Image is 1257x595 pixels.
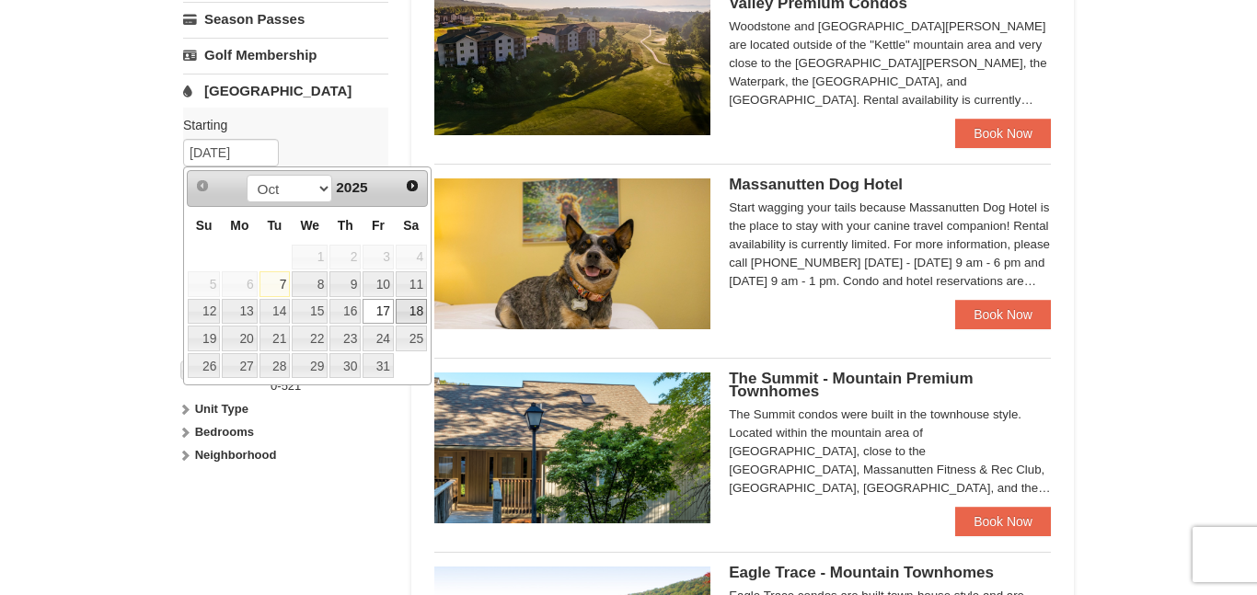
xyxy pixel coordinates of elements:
span: Massanutten Dog Hotel [729,176,903,193]
label: Starting [183,116,375,134]
img: 27428181-5-81c892a3.jpg [434,178,710,329]
span: 5 [188,271,220,297]
span: 2 [329,245,361,270]
a: 17 [363,299,394,325]
a: 9 [329,271,361,297]
div: Start wagging your tails because Massanutten Dog Hotel is the place to stay with your canine trav... [729,199,1051,291]
span: 6 [222,271,257,297]
a: 13 [222,299,257,325]
a: 23 [329,326,361,351]
a: 25 [396,326,427,351]
a: 24 [363,326,394,351]
a: 29 [292,353,328,379]
a: 15 [292,299,328,325]
strong: Unit Type [195,402,248,416]
a: 7 [259,271,291,297]
a: 10 [363,271,394,297]
span: Friday [372,218,385,233]
a: 31 [363,353,394,379]
img: 19219034-1-0eee7e00.jpg [434,372,710,523]
strong: Bedrooms [195,425,254,439]
a: 14 [259,299,291,325]
span: 3 [363,245,394,270]
div: Woodstone and [GEOGRAPHIC_DATA][PERSON_NAME] are located outside of the "Kettle" mountain area an... [729,17,1051,109]
a: [GEOGRAPHIC_DATA] [183,74,388,108]
a: 16 [329,299,361,325]
a: 28 [259,353,291,379]
a: 22 [292,326,328,351]
label: - [183,377,388,395]
span: 4 [396,245,427,270]
a: 27 [222,353,257,379]
a: 11 [396,271,427,297]
a: 19 [188,326,220,351]
a: 21 [259,326,291,351]
a: 12 [188,299,220,325]
a: 8 [292,271,328,297]
span: Eagle Trace - Mountain Townhomes [729,564,994,581]
span: Saturday [403,218,419,233]
a: 20 [222,326,257,351]
strong: Neighborhood [195,448,277,462]
a: Book Now [955,507,1051,536]
span: Tuesday [267,218,282,233]
a: Book Now [955,119,1051,148]
span: 521 [282,379,302,393]
a: Next [399,173,425,199]
span: Sunday [196,218,213,233]
a: 18 [396,299,427,325]
span: The Summit - Mountain Premium Townhomes [729,370,973,400]
a: Prev [190,173,215,199]
span: Wednesday [300,218,319,233]
span: Prev [195,178,210,193]
a: 30 [329,353,361,379]
a: 26 [188,353,220,379]
span: Next [405,178,420,193]
span: 1 [292,245,328,270]
span: 0 [271,379,277,393]
a: Season Passes [183,2,388,36]
a: Golf Membership [183,38,388,72]
div: The Summit condos were built in the townhouse style. Located within the mountain area of [GEOGRAP... [729,406,1051,498]
span: Thursday [338,218,353,233]
a: Book Now [955,300,1051,329]
span: Monday [230,218,248,233]
span: 2025 [336,179,367,195]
